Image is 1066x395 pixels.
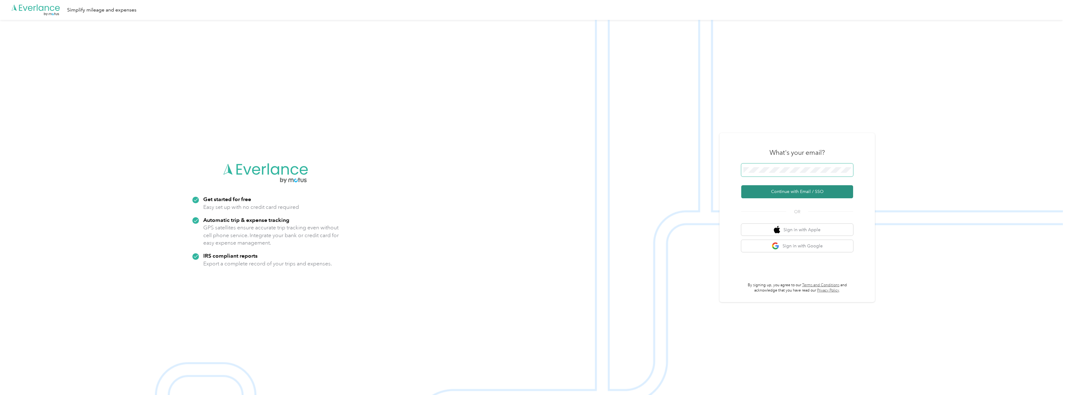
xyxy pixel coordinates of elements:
img: google logo [772,242,779,250]
p: Export a complete record of your trips and expenses. [203,260,332,268]
button: google logoSign in with Google [741,240,853,252]
a: Terms and Conditions [802,283,839,287]
a: Privacy Policy [817,288,839,293]
img: apple logo [774,226,780,234]
p: By signing up, you agree to our and acknowledge that you have read our . [741,282,853,293]
div: Simplify mileage and expenses [67,6,136,14]
p: Easy set up with no credit card required [203,203,299,211]
strong: IRS compliant reports [203,252,258,259]
button: apple logoSign in with Apple [741,224,853,236]
strong: Get started for free [203,196,251,202]
button: Continue with Email / SSO [741,185,853,198]
h3: What's your email? [770,148,825,157]
p: GPS satellites ensure accurate trip tracking even without cell phone service. Integrate your bank... [203,224,339,247]
span: OR [786,209,808,215]
strong: Automatic trip & expense tracking [203,217,289,223]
